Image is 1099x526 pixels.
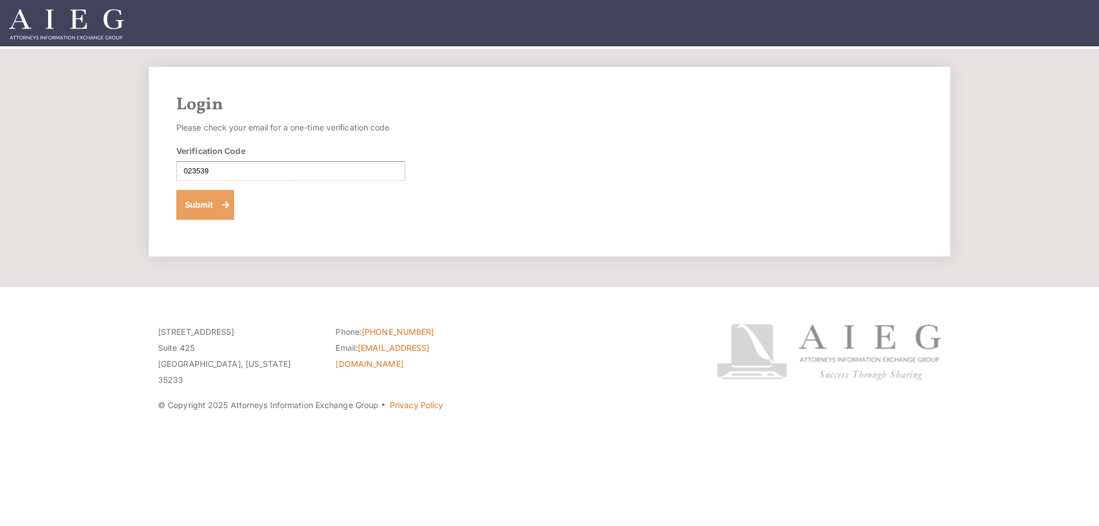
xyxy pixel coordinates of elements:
a: Privacy Policy [390,400,443,410]
p: [STREET_ADDRESS] Suite 425 [GEOGRAPHIC_DATA], [US_STATE] 35233 [158,324,318,388]
label: Verification Code [176,145,246,157]
img: Attorneys Information Exchange Group logo [717,324,941,381]
a: [PHONE_NUMBER] [362,327,434,337]
li: Email: [335,340,496,372]
img: Attorneys Information Exchange Group [9,9,124,39]
button: Submit [176,190,234,220]
a: [EMAIL_ADDRESS][DOMAIN_NAME] [335,343,429,369]
h2: Login [176,94,923,115]
p: © Copyright 2025 Attorneys Information Exchange Group [158,397,674,413]
p: Please check your email for a one-time verification code [176,120,405,136]
span: · [381,405,386,410]
li: Phone: [335,324,496,340]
